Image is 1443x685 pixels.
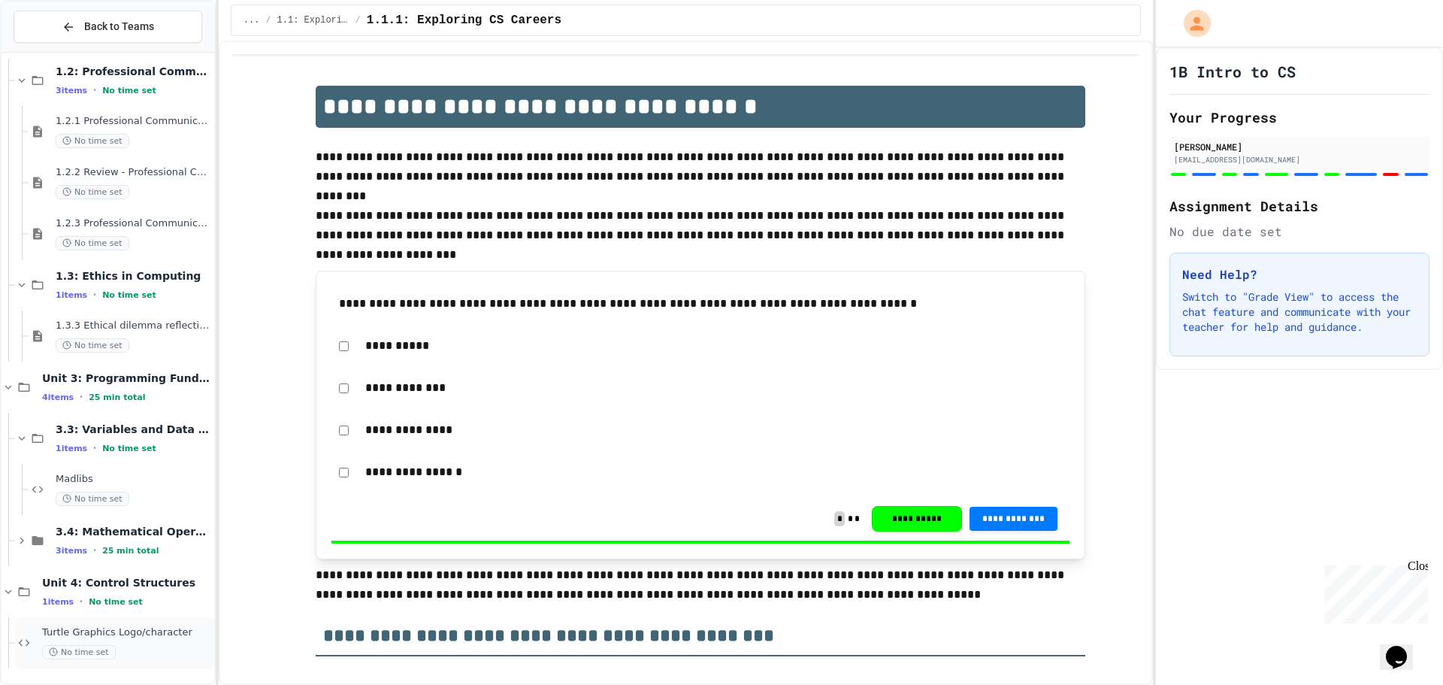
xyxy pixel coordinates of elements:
p: Switch to "Grade View" to access the chat feature and communicate with your teacher for help and ... [1182,289,1417,335]
span: 25 min total [89,393,145,402]
span: 1.2: Professional Communication [56,65,211,78]
span: 1.2.3 Professional Communication Challenge [56,217,211,230]
span: 1 items [42,597,74,607]
span: • [93,442,96,454]
span: 1.1.1: Exploring CS Careers [367,11,561,29]
span: No time set [102,444,156,453]
h2: Assignment Details [1169,195,1429,217]
iframe: chat widget [1318,559,1428,623]
span: • [80,596,83,608]
span: 3 items [56,546,87,556]
span: 4 items [42,393,74,402]
span: 1.1: Exploring CS Careers [277,14,349,26]
span: Turtle Graphics Logo/character [42,626,211,639]
span: Unit 3: Programming Fundamentals [42,371,211,385]
h3: Need Help? [1182,265,1417,283]
span: No time set [102,86,156,95]
span: • [93,544,96,556]
h1: 1B Intro to CS [1169,61,1296,82]
span: 1.3: Ethics in Computing [56,269,211,283]
div: Chat with us now!Close [6,6,104,95]
span: No time set [102,290,156,300]
span: Unit 4: Control Structures [42,576,211,590]
span: 3 items [56,86,87,95]
div: My Account [1168,6,1215,41]
span: ... [244,14,260,26]
span: 1.3.3 Ethical dilemma reflections [56,320,211,332]
span: No time set [56,338,129,353]
span: No time set [56,185,129,199]
span: 1.2.2 Review - Professional Communication [56,166,211,179]
span: 3.3: Variables and Data Types [56,423,211,436]
span: / [265,14,271,26]
span: 1.2.1 Professional Communication [56,115,211,128]
iframe: chat widget [1380,625,1428,670]
span: 3.4: Mathematical Operators [56,525,211,538]
span: Madlibs [56,473,211,486]
span: No time set [89,597,143,607]
span: No time set [56,134,129,148]
h2: Your Progress [1169,107,1429,128]
div: No due date set [1169,223,1429,241]
span: No time set [56,236,129,250]
span: No time set [42,645,116,659]
div: [PERSON_NAME] [1174,140,1425,153]
span: • [80,391,83,403]
span: Back to Teams [84,19,154,35]
span: 25 min total [102,546,159,556]
span: • [93,84,96,96]
div: [EMAIL_ADDRESS][DOMAIN_NAME] [1174,154,1425,165]
span: 1 items [56,444,87,453]
span: • [93,289,96,301]
span: No time set [56,492,129,506]
span: / [355,14,361,26]
button: Back to Teams [14,11,202,43]
span: 1 items [56,290,87,300]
